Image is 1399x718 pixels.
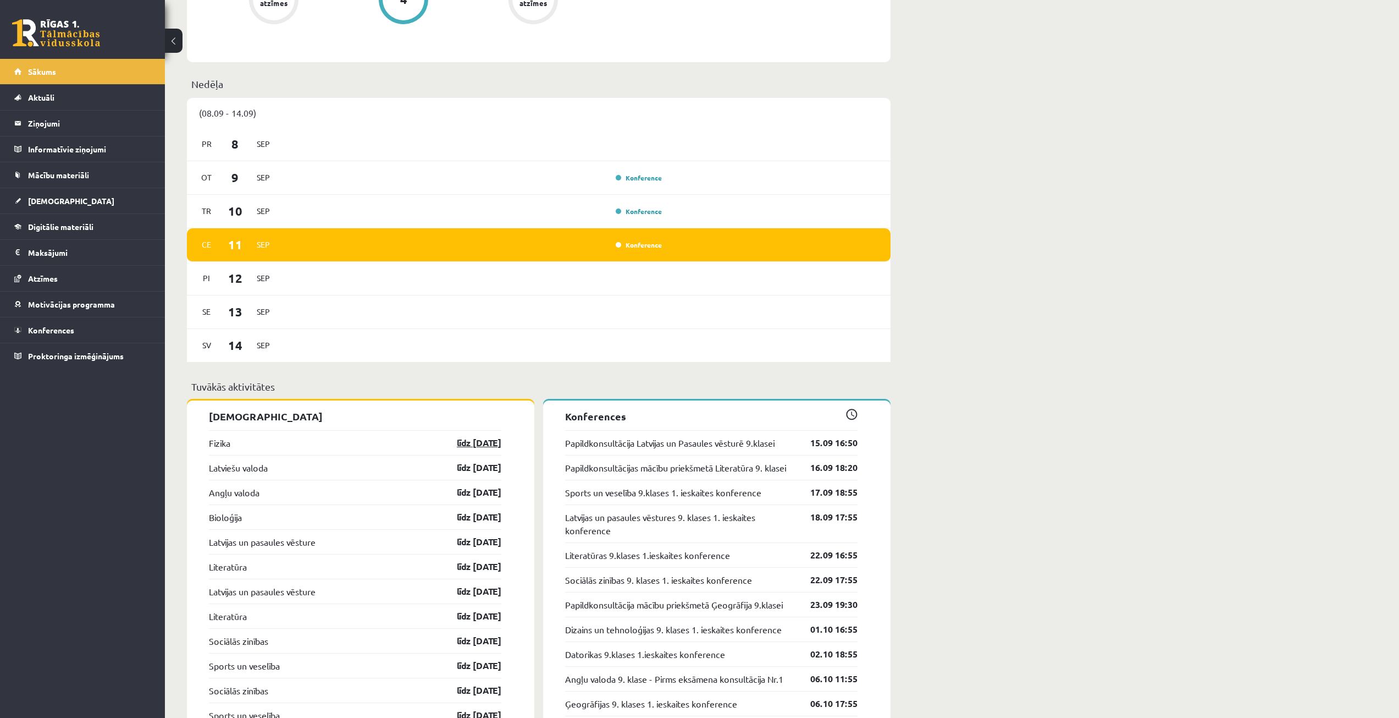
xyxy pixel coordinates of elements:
[252,303,275,320] span: Sep
[209,585,316,598] a: Latvijas un pasaules vēsture
[218,336,252,354] span: 14
[14,240,151,265] a: Maksājumi
[252,236,275,253] span: Sep
[187,98,891,128] div: (08.09 - 14.09)
[794,598,858,611] a: 23.09 19:30
[28,325,74,335] span: Konferences
[616,240,662,249] a: Konference
[209,511,242,524] a: Bioloģija
[616,207,662,216] a: Konference
[438,461,501,474] a: līdz [DATE]
[252,270,275,287] span: Sep
[28,67,56,76] span: Sākums
[195,303,218,320] span: Se
[195,202,218,220] span: Tr
[794,672,858,686] a: 06.10 11:55
[565,511,794,537] a: Latvijas un pasaules vēstures 9. klases 1. ieskaites konference
[438,436,501,450] a: līdz [DATE]
[438,511,501,524] a: līdz [DATE]
[14,292,151,317] a: Motivācijas programma
[794,648,858,661] a: 02.10 18:55
[28,170,89,180] span: Mācību materiāli
[565,598,783,611] a: Papildkonsultācija mācību priekšmetā Ģeogrāfija 9.klasei
[195,135,218,152] span: Pr
[209,535,316,549] a: Latvijas un pasaules vēsture
[438,659,501,672] a: līdz [DATE]
[28,240,151,265] legend: Maksājumi
[28,111,151,136] legend: Ziņojumi
[218,303,252,321] span: 13
[794,511,858,524] a: 18.09 17:55
[209,409,501,424] p: [DEMOGRAPHIC_DATA]
[565,549,730,562] a: Literatūras 9.klases 1.ieskaites konference
[195,169,218,186] span: Ot
[191,76,886,91] p: Nedēļa
[195,270,218,287] span: Pi
[14,59,151,84] a: Sākums
[14,214,151,239] a: Digitālie materiāli
[209,436,230,450] a: Fizika
[438,535,501,549] a: līdz [DATE]
[28,351,124,361] span: Proktoringa izmēģinājums
[252,169,275,186] span: Sep
[14,136,151,162] a: Informatīvie ziņojumi
[218,235,252,254] span: 11
[438,610,501,623] a: līdz [DATE]
[14,85,151,110] a: Aktuāli
[14,188,151,213] a: [DEMOGRAPHIC_DATA]
[14,317,151,343] a: Konferences
[218,269,252,287] span: 12
[218,168,252,187] span: 9
[794,623,858,636] a: 01.10 16:55
[14,111,151,136] a: Ziņojumi
[252,202,275,220] span: Sep
[209,684,268,697] a: Sociālās zinības
[12,19,100,47] a: Rīgas 1. Tālmācības vidusskola
[565,573,752,587] a: Sociālās zinības 9. klases 1. ieskaites konference
[28,299,115,309] span: Motivācijas programma
[14,162,151,188] a: Mācību materiāli
[565,461,786,474] a: Papildkonsultācijas mācību priekšmetā Literatūra 9. klasei
[28,196,114,206] span: [DEMOGRAPHIC_DATA]
[14,343,151,369] a: Proktoringa izmēģinājums
[565,436,775,450] a: Papildkonsultācija Latvijas un Pasaules vēsturē 9.klasei
[209,560,247,573] a: Literatūra
[191,379,886,394] p: Tuvākās aktivitātes
[438,684,501,697] a: līdz [DATE]
[794,573,858,587] a: 22.09 17:55
[794,461,858,474] a: 16.09 18:20
[565,648,725,661] a: Datorikas 9.klases 1.ieskaites konference
[565,623,782,636] a: Dizains un tehnoloģijas 9. klases 1. ieskaites konference
[28,273,58,283] span: Atzīmes
[616,173,662,182] a: Konference
[209,486,259,499] a: Angļu valoda
[565,697,737,710] a: Ģeogrāfijas 9. klases 1. ieskaites konference
[209,461,268,474] a: Latviešu valoda
[195,337,218,354] span: Sv
[209,610,247,623] a: Literatūra
[565,409,858,424] p: Konferences
[209,659,280,672] a: Sports un veselība
[438,585,501,598] a: līdz [DATE]
[794,697,858,710] a: 06.10 17:55
[28,92,54,102] span: Aktuāli
[28,222,93,232] span: Digitālie materiāli
[438,486,501,499] a: līdz [DATE]
[252,337,275,354] span: Sep
[565,672,783,686] a: Angļu valoda 9. klase - Pirms eksāmena konsultācija Nr.1
[218,202,252,220] span: 10
[209,634,268,648] a: Sociālās zinības
[218,135,252,153] span: 8
[794,436,858,450] a: 15.09 16:50
[252,135,275,152] span: Sep
[438,634,501,648] a: līdz [DATE]
[14,266,151,291] a: Atzīmes
[565,486,761,499] a: Sports un veselība 9.klases 1. ieskaites konference
[794,486,858,499] a: 17.09 18:55
[438,560,501,573] a: līdz [DATE]
[28,136,151,162] legend: Informatīvie ziņojumi
[794,549,858,562] a: 22.09 16:55
[195,236,218,253] span: Ce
